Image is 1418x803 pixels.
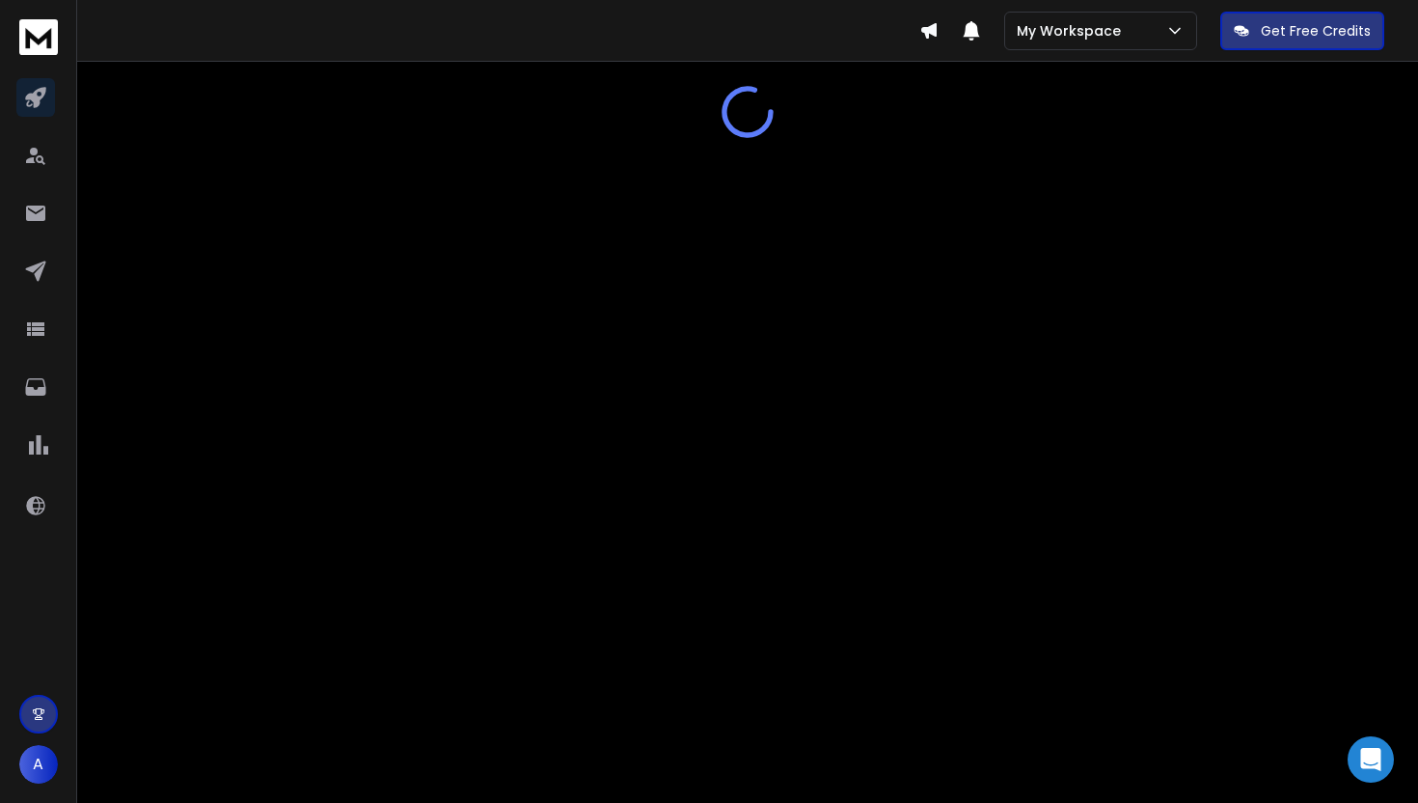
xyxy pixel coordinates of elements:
button: Get Free Credits [1220,12,1384,50]
div: Open Intercom Messenger [1348,736,1394,783]
img: logo [19,19,58,55]
p: Get Free Credits [1261,21,1371,41]
p: My Workspace [1017,21,1129,41]
button: A [19,745,58,784]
